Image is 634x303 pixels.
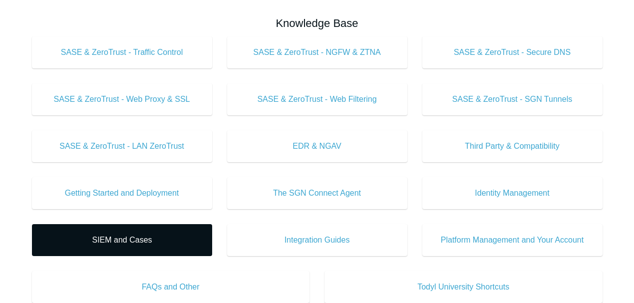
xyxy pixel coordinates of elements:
[242,93,392,105] span: SASE & ZeroTrust - Web Filtering
[47,234,197,246] span: SIEM and Cases
[324,271,603,303] a: Todyl University Shortcuts
[32,15,603,31] h2: Knowledge Base
[242,187,392,199] span: The SGN Connect Agent
[227,36,407,68] a: SASE & ZeroTrust - NGFW & ZTNA
[422,83,603,115] a: SASE & ZeroTrust - SGN Tunnels
[437,234,588,246] span: Platform Management and Your Account
[242,46,392,58] span: SASE & ZeroTrust - NGFW & ZTNA
[339,281,588,293] span: Todyl University Shortcuts
[437,46,588,58] span: SASE & ZeroTrust - Secure DNS
[227,83,407,115] a: SASE & ZeroTrust - Web Filtering
[422,130,603,162] a: Third Party & Compatibility
[227,130,407,162] a: EDR & NGAV
[47,140,197,152] span: SASE & ZeroTrust - LAN ZeroTrust
[227,177,407,209] a: The SGN Connect Agent
[422,36,603,68] a: SASE & ZeroTrust - Secure DNS
[32,271,310,303] a: FAQs and Other
[47,46,197,58] span: SASE & ZeroTrust - Traffic Control
[242,234,392,246] span: Integration Guides
[437,187,588,199] span: Identity Management
[32,224,212,256] a: SIEM and Cases
[47,281,295,293] span: FAQs and Other
[32,130,212,162] a: SASE & ZeroTrust - LAN ZeroTrust
[437,140,588,152] span: Third Party & Compatibility
[422,177,603,209] a: Identity Management
[437,93,588,105] span: SASE & ZeroTrust - SGN Tunnels
[32,83,212,115] a: SASE & ZeroTrust - Web Proxy & SSL
[242,140,392,152] span: EDR & NGAV
[227,224,407,256] a: Integration Guides
[32,36,212,68] a: SASE & ZeroTrust - Traffic Control
[32,177,212,209] a: Getting Started and Deployment
[422,224,603,256] a: Platform Management and Your Account
[47,93,197,105] span: SASE & ZeroTrust - Web Proxy & SSL
[47,187,197,199] span: Getting Started and Deployment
